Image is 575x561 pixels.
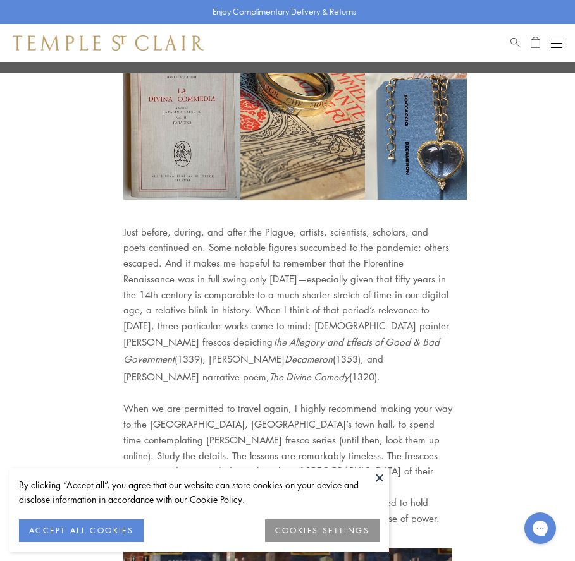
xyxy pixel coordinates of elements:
p: Enjoy Complimentary Delivery & Returns [213,6,356,18]
button: Open navigation [551,35,562,51]
img: Temple St. Clair [13,35,204,51]
a: Search [510,35,520,51]
p: Just before, during, and after the Plague, artists, scientists, scholars, and poets continued on.... [123,224,452,386]
div: By clicking “Accept all”, you agree that our website can store cookies on your device and disclos... [19,478,380,507]
button: ACCEPT ALL COOKIES [19,519,144,542]
button: COOKIES SETTINGS [265,519,380,542]
p: When we are permitted to travel again, I highly recommend making your way to the [GEOGRAPHIC_DATA... [123,401,452,526]
em: The Allegory and Effects of Good & Bad Government [123,335,440,366]
a: Open Shopping Bag [531,35,540,51]
em: The Divine Comedy [269,370,349,383]
em: Decameron [285,353,333,366]
iframe: Gorgias live chat messenger [518,508,562,548]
